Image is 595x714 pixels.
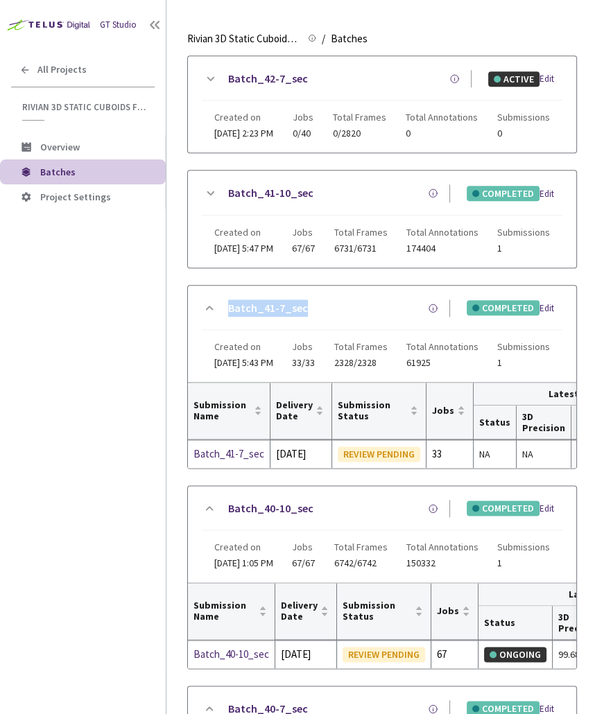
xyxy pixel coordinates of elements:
span: 6742/6742 [334,558,387,568]
span: 1 [497,243,550,254]
div: GT Studio [100,18,137,32]
span: [DATE] 1:05 PM [214,557,273,569]
span: Submission Status [343,600,412,622]
div: NA [479,446,510,462]
div: Batch_42-7_secACTIVEEditCreated on[DATE] 2:23 PMJobs0/40Total Frames0/2820Total Annotations0Submi... [188,56,576,153]
span: Created on [214,227,273,238]
div: REVIEW PENDING [343,647,425,662]
span: Delivery Date [281,600,318,622]
div: 67 [437,646,472,663]
div: ONGOING [484,647,546,662]
span: Overview [40,141,80,153]
div: Edit [540,187,562,201]
span: Batches [331,31,368,47]
a: Batch_41-7_sec [228,299,308,317]
span: Batches [40,166,76,178]
th: Jobs [431,583,478,640]
span: Submissions [497,227,550,238]
th: Submission Name [188,383,270,439]
span: Project Settings [40,191,111,203]
span: 1 [497,358,550,368]
span: All Projects [37,64,87,76]
div: Batch_40-10_secCOMPLETEDEditCreated on[DATE] 1:05 PMJobs67/67Total Frames6742/6742Total Annotatio... [188,486,576,582]
span: 174404 [406,243,478,254]
span: Submission Status [338,399,407,421]
div: REVIEW PENDING [338,446,420,462]
div: Batch_41-10_secCOMPLETEDEditCreated on[DATE] 5:47 PMJobs67/67Total Frames6731/6731Total Annotatio... [188,171,576,267]
span: Rivian 3D Static Cuboids fixed[2024-25] [187,31,300,47]
span: [DATE] 5:43 PM [214,356,273,369]
span: Total Frames [334,227,387,238]
span: Total Frames [334,341,387,352]
div: Batch_41-7_secCOMPLETEDEditCreated on[DATE] 5:43 PMJobs33/33Total Frames2328/2328Total Annotation... [188,286,576,382]
span: 2328/2328 [334,358,387,368]
span: 67/67 [292,243,315,254]
span: Created on [214,541,273,552]
th: Status [474,406,517,439]
span: 33/33 [292,358,315,368]
th: Submission Status [332,383,426,439]
span: 1 [497,558,550,568]
th: Submission Name [188,583,275,640]
span: 0/2820 [333,128,386,139]
div: [DATE] [281,646,331,663]
div: Edit [540,302,562,315]
div: Edit [540,72,562,86]
span: Rivian 3D Static Cuboids fixed[2024-25] [22,101,146,113]
th: 3D Precision [517,406,571,439]
span: Jobs [292,341,315,352]
span: [DATE] 5:47 PM [214,242,273,254]
span: 0/40 [293,128,313,139]
li: / [322,31,325,47]
span: Created on [214,341,273,352]
span: Total Annotations [406,227,478,238]
a: Batch_41-7_sec [193,446,264,462]
span: 6731/6731 [334,243,387,254]
th: Jobs [426,383,474,439]
div: NA [522,446,565,462]
span: [DATE] 2:23 PM [214,127,273,139]
span: Total Frames [333,112,386,123]
span: Total Annotations [406,112,478,123]
th: Status [478,606,553,640]
span: Total Frames [334,541,387,552]
span: 0 [497,128,550,139]
span: Jobs [292,541,315,552]
span: Submissions [497,341,550,352]
span: Submission Name [193,600,256,622]
div: COMPLETED [467,500,540,516]
span: 0 [406,128,478,139]
a: Batch_42-7_sec [228,70,308,87]
span: Total Annotations [406,541,478,552]
span: Submissions [497,541,550,552]
span: 61925 [406,358,478,368]
span: Delivery Date [276,399,313,421]
span: 150332 [406,558,478,568]
th: Delivery Date [270,383,332,439]
span: Jobs [293,112,313,123]
span: Jobs [292,227,315,238]
div: [DATE] [276,446,326,462]
a: Batch_40-10_sec [193,646,269,663]
div: ACTIVE [488,71,540,87]
span: Jobs [437,605,459,616]
div: COMPLETED [467,300,540,315]
span: 67/67 [292,558,315,568]
span: Submissions [497,112,550,123]
span: Jobs [432,405,454,416]
th: Delivery Date [275,583,337,640]
div: Edit [540,502,562,516]
a: Batch_40-10_sec [228,500,313,517]
span: Created on [214,112,273,123]
span: Total Annotations [406,341,478,352]
span: Submission Name [193,399,251,421]
div: 33 [432,446,467,462]
th: Submission Status [337,583,431,640]
a: Batch_41-10_sec [228,184,313,202]
div: COMPLETED [467,186,540,201]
